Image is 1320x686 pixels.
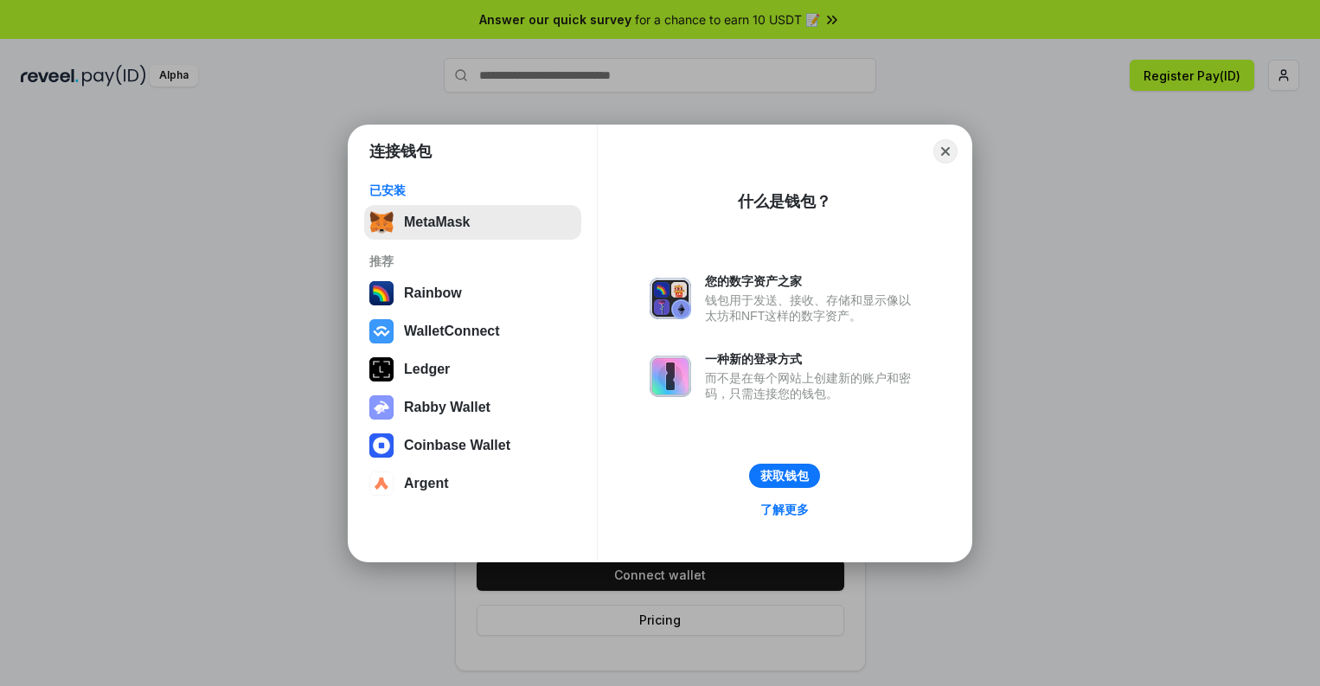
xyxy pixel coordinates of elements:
div: Rabby Wallet [404,400,490,415]
img: svg+xml,%3Csvg%20width%3D%2228%22%20height%3D%2228%22%20viewBox%3D%220%200%2028%2028%22%20fill%3D... [369,471,394,496]
div: 了解更多 [760,502,809,517]
div: 获取钱包 [760,468,809,484]
div: 您的数字资产之家 [705,273,920,289]
div: MetaMask [404,215,470,230]
div: Ledger [404,362,450,377]
button: Argent [364,466,581,501]
div: 钱包用于发送、接收、存储和显示像以太坊和NFT这样的数字资产。 [705,292,920,324]
a: 了解更多 [750,498,819,521]
div: 推荐 [369,253,576,269]
h1: 连接钱包 [369,141,432,162]
div: 一种新的登录方式 [705,351,920,367]
div: Rainbow [404,285,462,301]
img: svg+xml,%3Csvg%20xmlns%3D%22http%3A%2F%2Fwww.w3.org%2F2000%2Fsvg%22%20fill%3D%22none%22%20viewBox... [650,356,691,397]
div: 什么是钱包？ [738,191,831,212]
img: svg+xml,%3Csvg%20width%3D%2228%22%20height%3D%2228%22%20viewBox%3D%220%200%2028%2028%22%20fill%3D... [369,433,394,458]
button: Rabby Wallet [364,390,581,425]
div: WalletConnect [404,324,500,339]
img: svg+xml,%3Csvg%20xmlns%3D%22http%3A%2F%2Fwww.w3.org%2F2000%2Fsvg%22%20fill%3D%22none%22%20viewBox... [369,395,394,420]
button: 获取钱包 [749,464,820,488]
img: svg+xml,%3Csvg%20xmlns%3D%22http%3A%2F%2Fwww.w3.org%2F2000%2Fsvg%22%20fill%3D%22none%22%20viewBox... [650,278,691,319]
div: Argent [404,476,449,491]
img: svg+xml,%3Csvg%20fill%3D%22none%22%20height%3D%2233%22%20viewBox%3D%220%200%2035%2033%22%20width%... [369,210,394,234]
button: Close [933,139,958,163]
div: Coinbase Wallet [404,438,510,453]
button: Rainbow [364,276,581,311]
div: 而不是在每个网站上创建新的账户和密码，只需连接您的钱包。 [705,370,920,401]
div: 已安装 [369,183,576,198]
button: WalletConnect [364,314,581,349]
button: Ledger [364,352,581,387]
button: MetaMask [364,205,581,240]
button: Coinbase Wallet [364,428,581,463]
img: svg+xml,%3Csvg%20xmlns%3D%22http%3A%2F%2Fwww.w3.org%2F2000%2Fsvg%22%20width%3D%2228%22%20height%3... [369,357,394,381]
img: svg+xml,%3Csvg%20width%3D%2228%22%20height%3D%2228%22%20viewBox%3D%220%200%2028%2028%22%20fill%3D... [369,319,394,343]
img: svg+xml,%3Csvg%20width%3D%22120%22%20height%3D%22120%22%20viewBox%3D%220%200%20120%20120%22%20fil... [369,281,394,305]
